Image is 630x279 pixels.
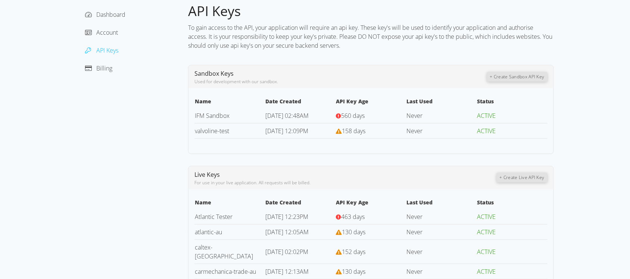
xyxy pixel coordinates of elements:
[342,248,365,256] span: 152 days
[407,112,423,120] span: Never
[487,72,548,82] button: + Create Sandbox API Key
[407,248,423,256] span: Never
[194,97,265,108] th: Name
[477,228,496,236] span: ACTIVE
[407,213,423,221] span: Never
[336,97,406,108] th: API Key Age
[85,10,125,19] a: Dashboard
[477,267,496,276] span: ACTIVE
[342,267,365,276] span: 130 days
[342,127,365,135] span: 158 days
[194,78,487,85] div: Used for development with our sandbox.
[188,20,554,53] div: To gain access to the API, your application will require an api key. These key's will be used to ...
[406,97,477,108] th: Last Used
[188,2,241,20] span: API Keys
[477,248,496,256] span: ACTIVE
[96,46,118,54] span: API Keys
[195,243,253,260] a: caltex-[GEOGRAPHIC_DATA]
[194,69,234,78] span: Sandbox Keys
[497,173,548,182] button: + Create Live API Key
[96,64,112,72] span: Billing
[85,64,112,72] a: Billing
[265,198,336,209] th: Date Created
[265,112,309,120] span: [DATE] 02:48AM
[336,198,406,209] th: API Key Age
[265,127,308,135] span: [DATE] 12:09PM
[477,127,496,135] span: ACTIVE
[477,112,496,120] span: ACTIVE
[265,228,309,236] span: [DATE] 12:05AM
[96,10,125,19] span: Dashboard
[406,198,477,209] th: Last Used
[265,267,309,276] span: [DATE] 12:13AM
[265,248,308,256] span: [DATE] 02:02PM
[195,228,222,236] a: atlantic-au
[407,267,423,276] span: Never
[194,179,497,186] div: For use in your live application. All requests will be billed.
[195,127,229,135] a: valvoline-test
[195,213,233,221] a: Atlantic Tester
[265,97,336,108] th: Date Created
[96,28,118,37] span: Account
[341,213,365,221] span: 463 days
[341,112,365,120] span: 560 days
[194,170,220,179] span: Live Keys
[477,213,496,221] span: ACTIVE
[195,112,230,120] a: IFM Sandbox
[85,46,118,54] a: API Keys
[407,127,423,135] span: Never
[195,267,256,276] a: carmechanica-trade-au
[477,198,548,209] th: Status
[194,198,265,209] th: Name
[265,213,308,221] span: [DATE] 12:23PM
[407,228,423,236] span: Never
[85,28,118,37] a: Account
[477,97,548,108] th: Status
[342,228,365,236] span: 130 days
